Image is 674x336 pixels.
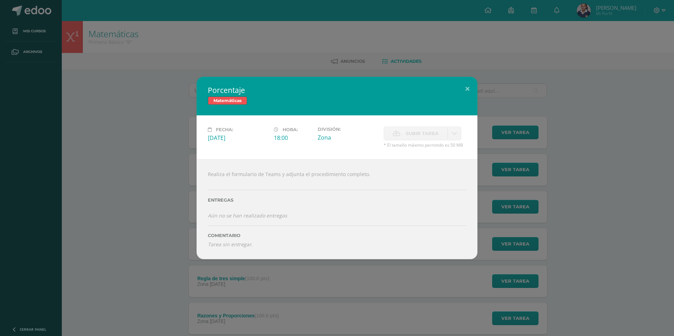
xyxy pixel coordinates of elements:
[274,134,312,142] div: 18:00
[318,134,378,141] div: Zona
[283,127,298,132] span: Hora:
[384,142,466,148] span: * El tamaño máximo permitido es 50 MB
[216,127,233,132] span: Fecha:
[208,96,247,105] span: Matemáticas
[208,212,287,219] i: Aún no se han realizado entregas
[406,127,438,140] span: Subir tarea
[208,134,268,142] div: [DATE]
[208,197,466,203] label: Entregas
[208,233,466,238] label: Comentario
[197,159,477,259] div: Realiza el formulario de Teams y adjunta el procedimiento completo.
[384,127,448,140] label: La fecha de entrega ha expirado
[208,85,466,95] h2: Porcentaje
[448,127,461,140] a: La fecha de entrega ha expirado
[457,77,477,101] button: Close (Esc)
[318,127,378,132] label: División:
[208,241,253,248] i: Tarea sin entregar.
